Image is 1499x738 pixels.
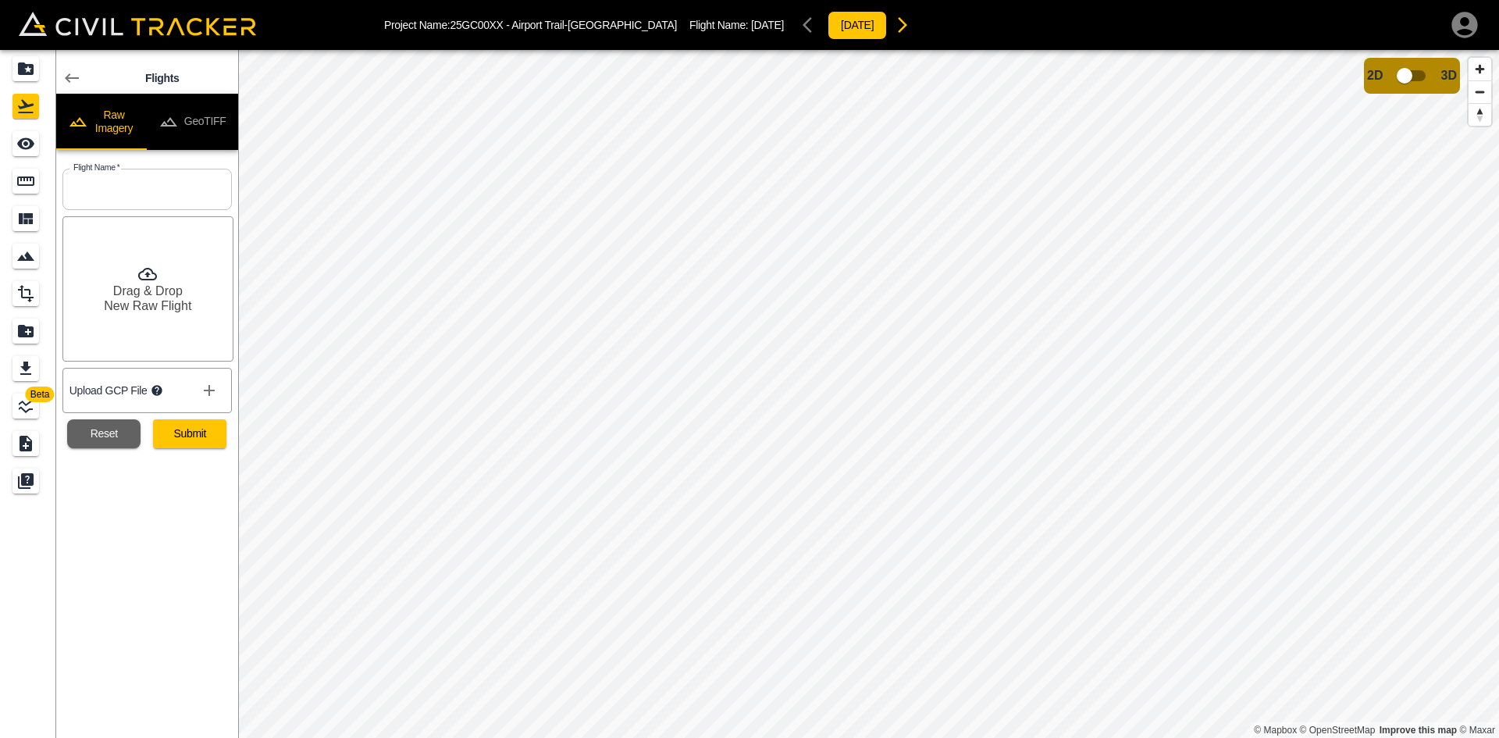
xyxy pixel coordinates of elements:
a: Map feedback [1380,725,1457,736]
button: Zoom out [1469,80,1491,103]
span: 2D [1367,69,1383,83]
span: [DATE] [751,19,784,31]
button: Reset bearing to north [1469,103,1491,126]
img: Civil Tracker [19,12,256,36]
span: 3D [1441,69,1457,83]
a: Mapbox [1254,725,1297,736]
p: Project Name: 25GC00XX - Airport Trail-[GEOGRAPHIC_DATA] [384,19,677,31]
button: [DATE] [828,11,887,40]
a: Maxar [1459,725,1495,736]
p: Flight Name: [689,19,784,31]
button: Zoom in [1469,58,1491,80]
a: OpenStreetMap [1300,725,1376,736]
canvas: Map [238,50,1499,738]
